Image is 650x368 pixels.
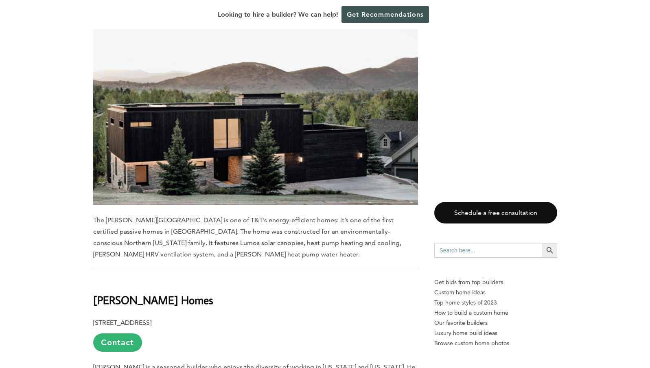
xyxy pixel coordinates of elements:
[434,277,557,287] p: Get bids from top builders
[93,319,151,326] b: [STREET_ADDRESS]
[434,318,557,328] a: Our favorite builders
[93,293,213,307] b: [PERSON_NAME] Homes
[341,6,429,23] a: Get Recommendations
[434,202,557,223] a: Schedule a free consultation
[434,287,557,298] a: Custom home ideas
[545,246,554,255] svg: Search
[434,328,557,338] a: Luxury home build ideas
[434,243,543,258] input: Search here...
[434,338,557,348] a: Browse custom home photos
[434,308,557,318] a: How to build a custom home
[434,298,557,308] a: Top home styles of 2023
[93,333,142,352] a: Contact
[93,216,401,258] span: The [PERSON_NAME][GEOGRAPHIC_DATA] is one of T&T’s energy-efficient homes: it’s one of the first ...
